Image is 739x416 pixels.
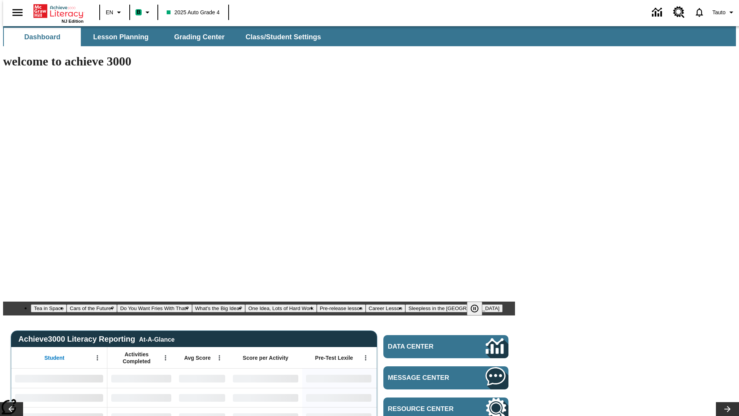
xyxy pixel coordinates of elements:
[647,2,669,23] a: Data Center
[467,302,490,315] div: Pause
[92,352,103,364] button: Open Menu
[383,366,508,389] a: Message Center
[388,343,460,351] span: Data Center
[111,351,162,365] span: Activities Completed
[712,8,726,17] span: Tauto
[24,33,60,42] span: Dashboard
[405,304,503,312] button: Slide 8 Sleepless in the Animal Kingdom
[243,354,289,361] span: Score per Activity
[106,8,113,17] span: EN
[709,5,739,19] button: Profile/Settings
[467,302,482,315] button: Pause
[161,28,238,46] button: Grading Center
[315,354,353,361] span: Pre-Test Lexile
[3,54,515,69] h1: welcome to achieve 3000
[160,352,171,364] button: Open Menu
[18,335,175,344] span: Achieve3000 Literacy Reporting
[33,3,84,19] a: Home
[175,369,229,388] div: No Data,
[239,28,327,46] button: Class/Student Settings
[246,33,321,42] span: Class/Student Settings
[132,5,155,19] button: Boost Class color is mint green. Change class color
[82,28,159,46] button: Lesson Planning
[383,335,508,358] a: Data Center
[102,5,127,19] button: Language: EN, Select a language
[139,335,174,343] div: At-A-Glance
[360,352,371,364] button: Open Menu
[3,26,736,46] div: SubNavbar
[93,33,149,42] span: Lesson Planning
[175,388,229,407] div: No Data,
[33,3,84,23] div: Home
[214,352,225,364] button: Open Menu
[167,8,220,17] span: 2025 Auto Grade 4
[388,405,463,413] span: Resource Center
[67,304,117,312] button: Slide 2 Cars of the Future?
[3,28,328,46] div: SubNavbar
[716,402,739,416] button: Lesson carousel, Next
[669,2,689,23] a: Resource Center, Will open in new tab
[174,33,224,42] span: Grading Center
[6,1,29,24] button: Open side menu
[245,304,316,312] button: Slide 5 One Idea, Lots of Hard Work
[317,304,366,312] button: Slide 6 Pre-release lesson
[184,354,211,361] span: Avg Score
[107,388,175,407] div: No Data,
[388,374,463,382] span: Message Center
[366,304,405,312] button: Slide 7 Career Lesson
[62,19,84,23] span: NJ Edition
[107,369,175,388] div: No Data,
[192,304,246,312] button: Slide 4 What's the Big Idea?
[44,354,64,361] span: Student
[4,28,81,46] button: Dashboard
[31,304,67,312] button: Slide 1 Tea in Space
[117,304,192,312] button: Slide 3 Do You Want Fries With That?
[689,2,709,22] a: Notifications
[137,7,140,17] span: B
